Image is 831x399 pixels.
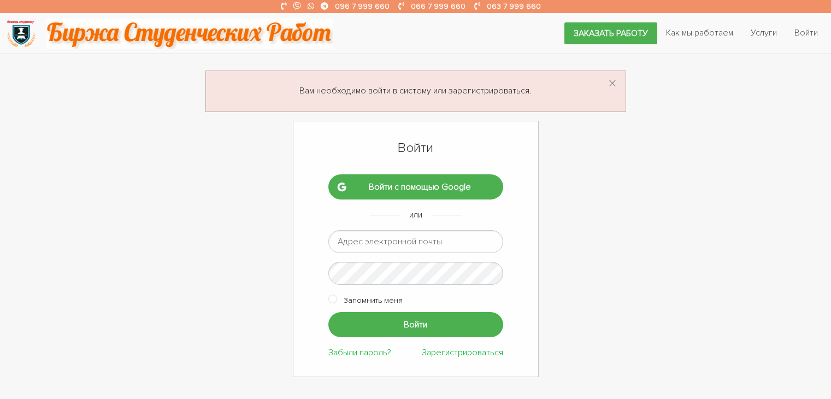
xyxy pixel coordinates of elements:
a: Услуги [742,22,786,43]
a: Забыли пароль? [328,347,391,358]
img: logo-135dea9cf721667cc4ddb0c1795e3ba8b7f362e3d0c04e2cc90b931989920324.png [6,19,36,49]
a: Заказать работу [564,22,657,44]
a: Зарегистрироваться [422,347,503,358]
a: Как мы работаем [657,22,742,43]
label: Запомнить меня [344,294,403,307]
a: 096 7 999 660 [335,2,390,11]
a: 066 7 999 660 [411,2,465,11]
img: motto-2ce64da2796df845c65ce8f9480b9c9d679903764b3ca6da4b6de107518df0fe.gif [46,19,333,49]
a: Войти с помощью Google [328,174,503,199]
p: Вам необходимо войти в систему или зарегистрироваться. [219,84,612,98]
button: Dismiss alert [608,75,617,93]
input: Войти [328,312,503,337]
a: Войти [786,22,827,43]
input: Адрес электронной почты [328,230,503,253]
a: 063 7 999 660 [487,2,541,11]
span: или [409,209,422,220]
span: Войти с помощью Google [346,183,494,192]
h1: Войти [328,139,503,157]
span: × [608,73,617,95]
